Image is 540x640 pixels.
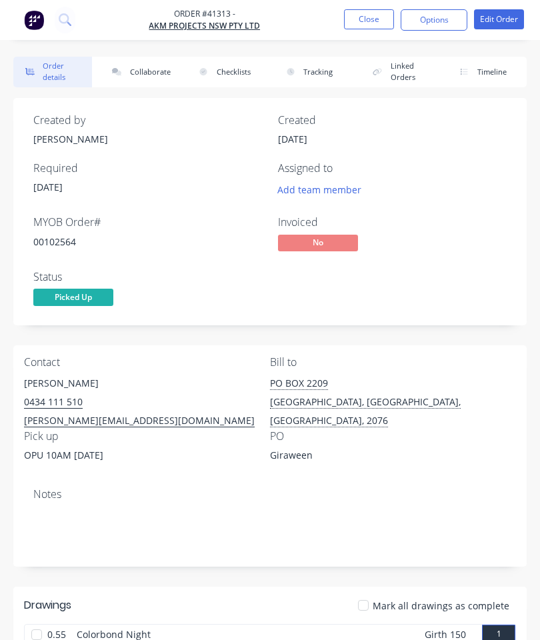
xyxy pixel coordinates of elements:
button: Close [344,9,394,29]
span: Order #41313 - [149,8,260,20]
div: MYOB Order # [33,216,262,229]
span: No [278,235,358,251]
div: Created [278,114,507,127]
div: [PERSON_NAME] [33,132,262,146]
div: Invoiced [278,216,507,229]
div: [PERSON_NAME] [24,374,270,393]
div: Notes [33,488,507,501]
button: Edit Order [474,9,524,29]
div: Pick up [24,430,270,443]
div: Bill to [270,356,516,369]
button: Timeline [448,57,527,87]
button: Add team member [271,180,369,198]
button: Options [401,9,467,31]
span: [DATE] [33,181,63,193]
div: Contact [24,356,270,369]
button: Linked Orders [361,57,439,87]
button: Picked Up [33,289,113,309]
div: Drawings [24,597,71,613]
img: Factory [24,10,44,30]
button: Add team member [278,180,369,198]
div: Status [33,271,262,283]
span: [DATE] [278,133,307,145]
div: Giraween [270,448,437,467]
span: Picked Up [33,289,113,305]
button: Checklists [187,57,266,87]
a: AKM PROJECTS NSW PTY LTD [149,20,260,32]
div: OPU 10AM [DATE] [24,448,270,462]
div: 00102564 [33,235,262,249]
div: [PERSON_NAME]0434 111 510[PERSON_NAME][EMAIL_ADDRESS][DOMAIN_NAME] [24,374,270,430]
div: Required [33,162,262,175]
button: Tracking [274,57,353,87]
span: Mark all drawings as complete [373,599,509,613]
div: Assigned to [278,162,507,175]
div: PO [270,430,516,443]
button: Order details [13,57,92,87]
div: PO BOX 2209[GEOGRAPHIC_DATA], [GEOGRAPHIC_DATA], [GEOGRAPHIC_DATA], 2076 [270,374,516,430]
div: Created by [33,114,262,127]
button: Collaborate [100,57,179,87]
